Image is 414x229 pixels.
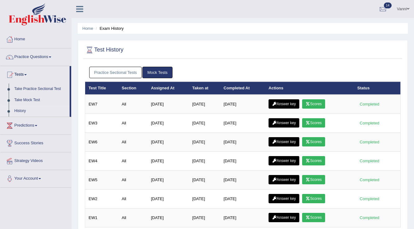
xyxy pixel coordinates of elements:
h2: Test History [85,45,123,55]
td: EW4 [85,152,118,171]
li: Exam History [94,25,124,31]
td: [DATE] [148,171,189,190]
td: EW7 [85,95,118,114]
a: Take Practice Sectional Test [11,83,70,95]
td: [DATE] [148,209,189,227]
a: Scores [302,213,325,222]
a: Answer key [269,213,299,222]
div: Completed [357,120,382,126]
div: Completed [357,139,382,145]
td: [DATE] [220,152,265,171]
td: [DATE] [148,114,189,133]
td: [DATE] [220,190,265,209]
td: [DATE] [220,95,265,114]
td: [DATE] [220,209,265,227]
a: Mock Tests [142,67,172,78]
a: Scores [302,137,325,146]
td: [DATE] [189,133,220,152]
th: Section [118,82,148,95]
a: Scores [302,118,325,128]
td: [DATE] [148,133,189,152]
td: All [118,171,148,190]
a: Answer key [269,175,299,184]
a: Scores [302,194,325,203]
td: [DATE] [148,95,189,114]
a: Take Mock Test [11,95,70,106]
a: Answer key [269,156,299,165]
td: EW2 [85,190,118,209]
td: All [118,133,148,152]
td: [DATE] [189,95,220,114]
th: Taken at [189,82,220,95]
td: All [118,114,148,133]
td: EW3 [85,114,118,133]
div: Completed [357,177,382,183]
a: Home [82,26,93,31]
a: Scores [302,99,325,109]
div: Completed [357,101,382,107]
span: 14 [384,2,392,8]
td: [DATE] [220,171,265,190]
a: Practice Sectional Tests [89,67,142,78]
a: Answer key [269,194,299,203]
td: All [118,152,148,171]
th: Assigned At [148,82,189,95]
a: Home [0,31,71,46]
td: [DATE] [189,190,220,209]
a: Your Account [0,170,71,186]
td: [DATE] [189,171,220,190]
a: Scores [302,175,325,184]
th: Test Title [85,82,118,95]
div: Completed [357,158,382,164]
a: History [11,106,70,117]
td: [DATE] [189,209,220,227]
td: All [118,95,148,114]
td: [DATE] [189,152,220,171]
td: All [118,209,148,227]
td: EW1 [85,209,118,227]
a: Answer key [269,118,299,128]
td: [DATE] [189,114,220,133]
td: [DATE] [148,152,189,171]
div: Completed [357,214,382,221]
td: EW5 [85,171,118,190]
td: [DATE] [148,190,189,209]
a: Practice Questions [0,48,71,64]
a: Strategy Videos [0,152,71,168]
div: Completed [357,195,382,202]
td: EW6 [85,133,118,152]
th: Actions [265,82,354,95]
td: All [118,190,148,209]
a: Tests [0,66,70,82]
a: Answer key [269,99,299,109]
a: Predictions [0,117,71,132]
td: [DATE] [220,133,265,152]
a: Answer key [269,137,299,146]
a: Scores [302,156,325,165]
a: Success Stories [0,135,71,150]
th: Completed At [220,82,265,95]
th: Status [354,82,401,95]
td: [DATE] [220,114,265,133]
